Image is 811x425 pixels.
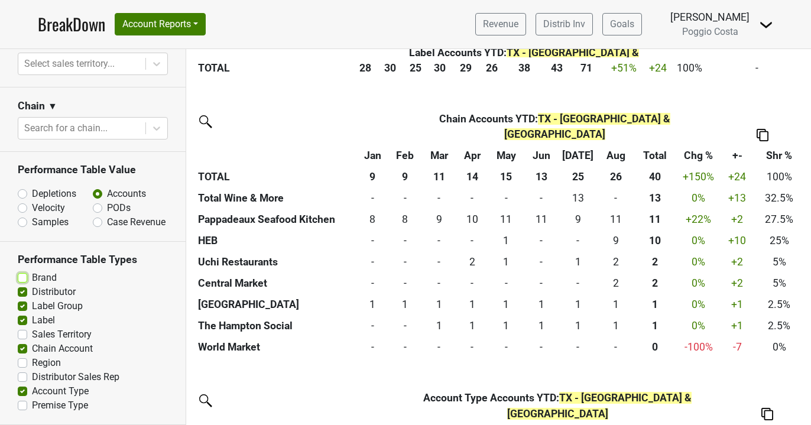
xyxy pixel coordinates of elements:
[32,299,83,313] label: Label Group
[754,166,804,187] td: 100%
[359,318,386,333] div: -
[424,190,454,206] div: -
[421,145,456,166] th: Mar: activate to sort column ascending
[424,318,454,333] div: 1
[504,113,670,140] span: TX - [GEOGRAPHIC_DATA] & [GEOGRAPHIC_DATA]
[488,230,525,251] td: 1
[525,251,558,272] td: 0
[528,254,556,270] div: -
[525,294,558,315] td: 1
[636,297,673,312] div: 1
[456,230,488,251] td: 0
[683,171,714,183] span: +150%
[602,13,642,35] a: Goals
[724,339,751,355] div: -7
[356,209,389,230] td: 8
[754,187,804,209] td: 32.5%
[456,209,488,230] td: 10
[633,294,676,315] th: 1
[389,272,421,294] td: 0
[488,187,525,209] td: 0
[528,339,556,355] div: -
[421,315,456,336] td: 1
[558,145,598,166] th: Jul: activate to sort column ascending
[32,327,92,342] label: Sales Territory
[32,313,55,327] label: Label
[528,318,556,333] div: 1
[456,187,488,209] td: 0
[488,294,525,315] td: 1
[195,166,356,187] th: TOTAL
[356,315,389,336] td: 0
[558,336,598,358] td: 0
[356,294,389,315] td: 1
[598,294,633,315] td: 1
[525,166,558,187] th: 13
[491,254,522,270] div: 1
[676,294,721,315] td: 0 %
[536,13,593,35] a: Distrib Inv
[356,230,389,251] td: 0
[459,233,485,248] div: -
[389,166,421,187] th: 9
[32,271,57,285] label: Brand
[561,339,596,355] div: -
[488,272,525,294] td: 0
[636,190,673,206] div: 13
[724,212,751,227] div: +2
[601,318,631,333] div: 1
[754,230,804,251] td: 25%
[392,190,419,206] div: -
[598,251,633,272] td: 2
[724,297,751,312] div: +1
[525,315,558,336] td: 1
[389,145,421,166] th: Feb: activate to sort column ascending
[676,230,721,251] td: 0 %
[38,12,105,37] a: BreakDown
[488,315,525,336] td: 1
[421,272,456,294] td: 0
[601,275,631,291] div: 2
[459,212,485,227] div: 10
[633,251,676,272] th: 2
[195,145,356,166] th: &nbsp;: activate to sort column ascending
[452,57,479,79] th: 29
[507,392,692,419] span: TX - [GEOGRAPHIC_DATA] & [GEOGRAPHIC_DATA]
[356,145,389,166] th: Jan: activate to sort column ascending
[456,272,488,294] td: 0
[421,187,456,209] td: 0
[636,339,673,355] div: 0
[561,212,596,227] div: 9
[528,212,556,227] div: 11
[754,336,804,358] td: 0%
[359,254,386,270] div: -
[601,190,631,206] div: -
[525,145,558,166] th: Jun: activate to sort column ascending
[558,251,598,272] td: 1
[636,254,673,270] div: 2
[32,215,69,229] label: Samples
[525,272,558,294] td: 0
[598,187,633,209] td: 0
[459,339,485,355] div: -
[525,336,558,358] td: 0
[32,187,76,201] label: Depletions
[424,275,454,291] div: -
[459,318,485,333] div: 1
[392,275,419,291] div: -
[645,57,670,79] td: +24
[570,57,602,79] th: 71
[491,190,522,206] div: -
[488,166,525,187] th: 15
[456,166,488,187] th: 14
[403,57,428,79] th: 25
[359,297,386,312] div: 1
[456,294,488,315] td: 1
[378,57,403,79] th: 30
[195,57,353,79] th: TOTAL
[32,384,89,398] label: Account Type
[392,297,419,312] div: 1
[633,230,676,251] th: 10
[195,294,356,315] th: [GEOGRAPHIC_DATA]
[392,339,419,355] div: -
